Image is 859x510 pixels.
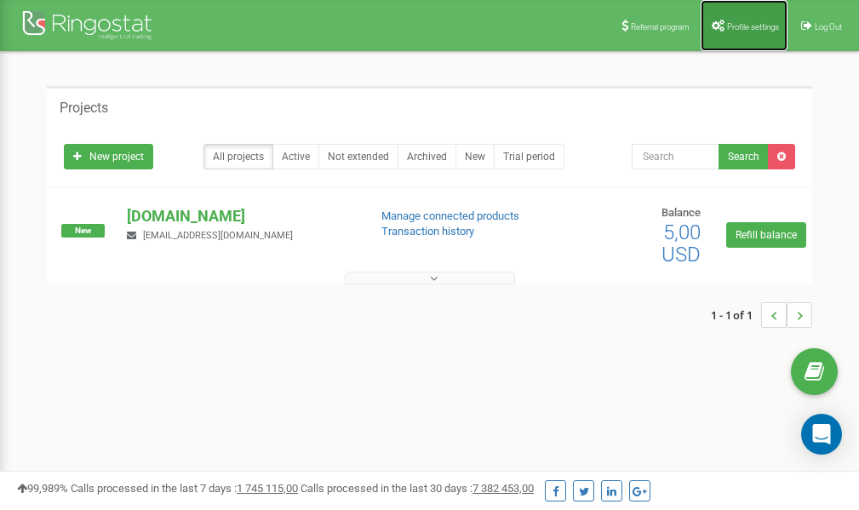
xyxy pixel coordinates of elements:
[711,302,761,328] span: 1 - 1 of 1
[71,482,298,495] span: Calls processed in the last 7 days :
[272,144,319,169] a: Active
[17,482,68,495] span: 99,989%
[203,144,273,169] a: All projects
[631,22,690,32] span: Referral program
[726,222,806,248] a: Refill balance
[398,144,456,169] a: Archived
[661,206,701,219] span: Balance
[632,144,719,169] input: Search
[301,482,534,495] span: Calls processed in the last 30 days :
[711,285,812,345] nav: ...
[381,209,519,222] a: Manage connected products
[455,144,495,169] a: New
[127,205,353,227] p: [DOMAIN_NAME]
[318,144,398,169] a: Not extended
[801,414,842,455] div: Open Intercom Messenger
[61,224,105,238] span: New
[381,225,474,238] a: Transaction history
[60,100,108,116] h5: Projects
[494,144,564,169] a: Trial period
[661,221,701,266] span: 5,00 USD
[237,482,298,495] u: 1 745 115,00
[472,482,534,495] u: 7 382 453,00
[727,22,779,32] span: Profile settings
[719,144,769,169] button: Search
[143,230,293,241] span: [EMAIL_ADDRESS][DOMAIN_NAME]
[64,144,153,169] a: New project
[815,22,842,32] span: Log Out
